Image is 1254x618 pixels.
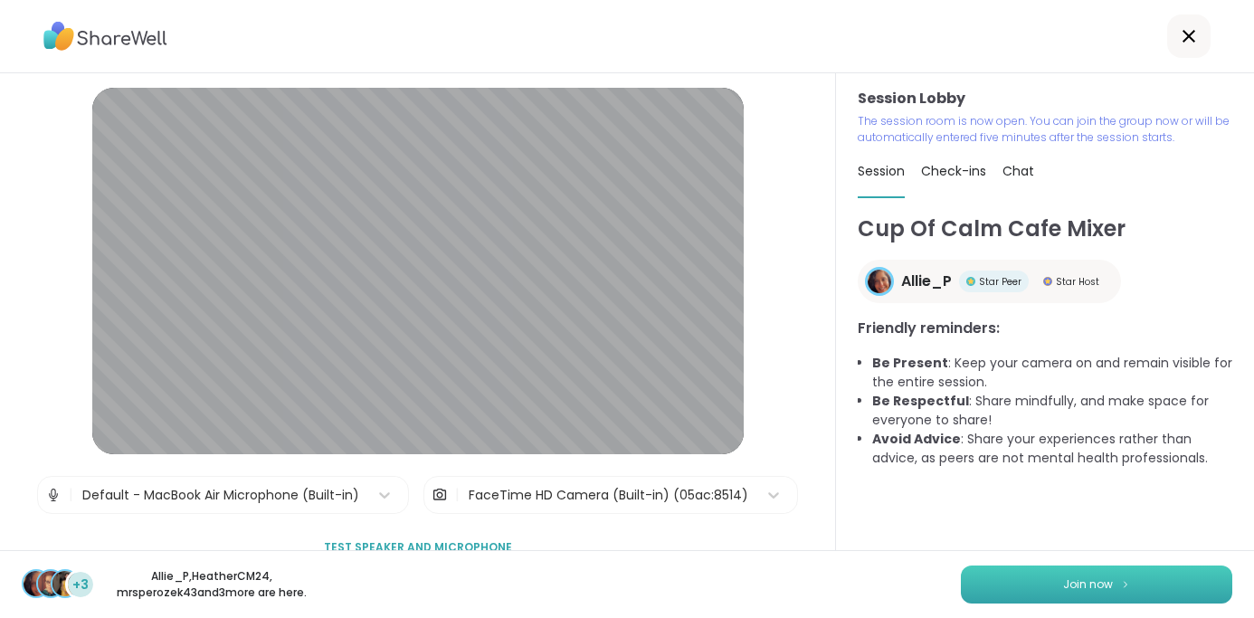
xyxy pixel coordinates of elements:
button: Test speaker and microphone [317,528,519,566]
span: Test speaker and microphone [324,539,512,556]
img: Allie_P [868,270,891,293]
button: Join now [961,566,1232,604]
img: ShareWell Logomark [1120,579,1131,589]
h3: Session Lobby [858,88,1232,109]
b: Avoid Advice [872,430,961,448]
div: Default - MacBook Air Microphone (Built-in) [82,486,359,505]
img: ShareWell Logo [43,15,167,57]
img: Star Host [1043,277,1052,286]
span: +3 [72,575,89,594]
span: Star Host [1056,275,1099,289]
li: : Keep your camera on and remain visible for the entire session. [872,354,1232,392]
span: Chat [1002,162,1034,180]
h1: Cup Of Calm Cafe Mixer [858,213,1232,245]
img: Star Peer [966,277,975,286]
img: mrsperozek43 [52,571,78,596]
li: : Share your experiences rather than advice, as peers are not mental health professionals. [872,430,1232,468]
img: Microphone [45,477,62,513]
a: Allie_PAllie_PStar PeerStar PeerStar HostStar Host [858,260,1121,303]
b: Be Present [872,354,948,372]
img: Allie_P [24,571,49,596]
div: FaceTime HD Camera (Built-in) (05ac:8514) [469,486,748,505]
p: The session room is now open. You can join the group now or will be automatically entered five mi... [858,113,1232,146]
b: Be Respectful [872,392,969,410]
span: Check-ins [921,162,986,180]
img: Camera [432,477,448,513]
span: | [69,477,73,513]
span: Join now [1063,576,1113,593]
img: HeatherCM24 [38,571,63,596]
span: Allie_P [901,271,952,292]
h3: Friendly reminders: [858,318,1232,339]
li: : Share mindfully, and make space for everyone to share! [872,392,1232,430]
span: | [455,477,460,513]
span: Session [858,162,905,180]
span: Star Peer [979,275,1021,289]
p: Allie_P , HeatherCM24 , mrsperozek43 and 3 more are here. [110,568,313,601]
